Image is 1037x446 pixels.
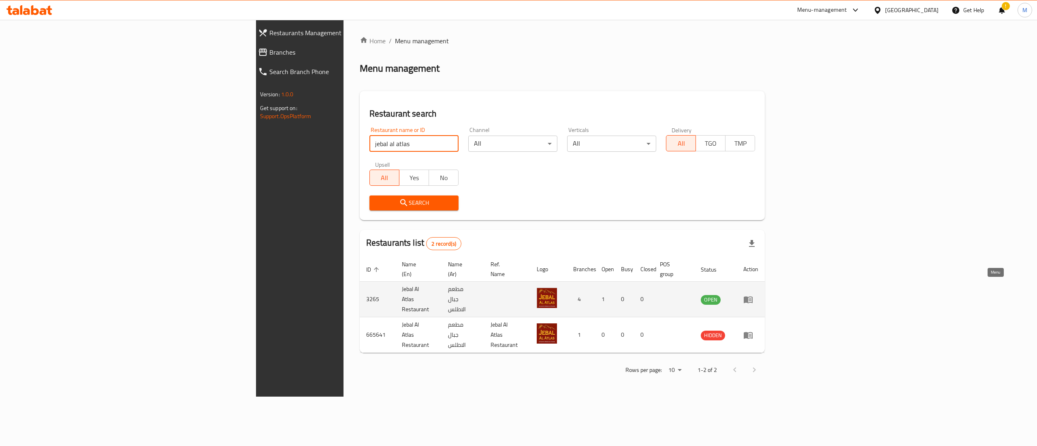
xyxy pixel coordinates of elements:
span: Version: [260,89,280,100]
h2: Restaurants list [366,237,461,250]
td: Jebal Al Atlas Restaurant [484,317,530,353]
img: Jebal Al Atlas Restaurant [537,323,557,344]
span: M [1022,6,1027,15]
button: No [429,170,459,186]
th: Open [595,257,615,282]
th: Closed [634,257,653,282]
table: enhanced table [360,257,765,353]
td: 1 [595,282,615,317]
span: Get support on: [260,103,297,113]
div: All [468,136,557,152]
span: Yes [403,172,426,184]
h2: Menu management [360,62,440,75]
p: 1-2 of 2 [698,365,717,375]
div: Rows per page: [665,364,685,376]
span: All [670,138,693,149]
td: 0 [615,317,634,353]
td: مطعم جبال الاطلس [442,317,484,353]
span: ID [366,265,382,274]
button: Yes [399,170,429,186]
button: Search [369,195,459,210]
div: All [567,136,656,152]
span: No [432,172,455,184]
td: 0 [615,282,634,317]
p: Rows per page: [625,365,662,375]
span: 2 record(s) [427,240,461,248]
img: Jebal Al Atlas Restaurant [537,288,557,308]
span: TMP [729,138,752,149]
td: 1 [567,317,595,353]
label: Delivery [672,127,692,133]
span: Search [376,198,452,208]
span: Ref. Name [491,259,521,279]
input: Search for restaurant name or ID.. [369,136,459,152]
td: 4 [567,282,595,317]
td: مطعم جبال الاطلس [442,282,484,317]
label: Upsell [375,161,390,167]
a: Branches [252,42,429,62]
span: Name (En) [402,259,432,279]
div: Menu-management [797,5,847,15]
td: 0 [595,317,615,353]
span: Branches [269,47,423,57]
span: Restaurants Management [269,28,423,38]
a: Support.OpsPlatform [260,111,312,121]
div: HIDDEN [701,331,725,340]
div: Menu [743,330,758,340]
h2: Restaurant search [369,108,755,120]
div: [GEOGRAPHIC_DATA] [885,6,939,15]
th: Branches [567,257,595,282]
span: HIDDEN [701,331,725,340]
nav: breadcrumb [360,36,765,46]
th: Busy [615,257,634,282]
button: All [369,170,399,186]
span: Name (Ar) [448,259,475,279]
button: All [666,135,696,151]
td: 0 [634,317,653,353]
span: 1.0.0 [281,89,294,100]
span: Status [701,265,727,274]
th: Action [737,257,765,282]
span: TGO [699,138,722,149]
button: TGO [696,135,725,151]
th: Logo [530,257,567,282]
div: Export file [742,234,762,253]
button: TMP [725,135,755,151]
span: All [373,172,396,184]
span: OPEN [701,295,721,304]
span: POS group [660,259,685,279]
td: 0 [634,282,653,317]
a: Restaurants Management [252,23,429,42]
div: Total records count [426,237,461,250]
span: Search Branch Phone [269,67,423,76]
a: Search Branch Phone [252,62,429,81]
